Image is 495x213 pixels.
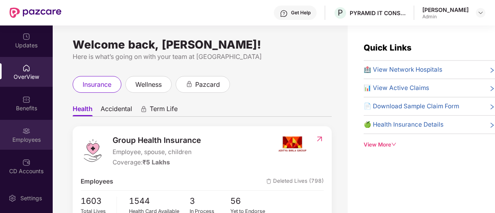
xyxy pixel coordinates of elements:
span: wellness [135,80,162,90]
span: 1603 [81,195,111,208]
div: Here is what’s going on with your team at [GEOGRAPHIC_DATA] [73,52,332,62]
span: Term Life [150,105,178,116]
span: ₹5 Lakhs [143,158,170,166]
div: PYRAMID IT CONSULTING PRIVATE LIMITED [350,9,406,17]
span: Health [73,105,93,116]
span: Employee, spouse, children [113,147,201,157]
div: Settings [18,194,44,202]
img: RedirectIcon [315,135,324,143]
div: [PERSON_NAME] [422,6,469,14]
span: 📊 View Active Claims [364,83,429,93]
span: Accidental [101,105,132,116]
span: 🍏 Health Insurance Details [364,120,444,129]
div: Admin [422,14,469,20]
span: 56 [230,195,271,208]
div: Coverage: [113,158,201,167]
span: 3 [190,195,230,208]
div: animation [186,80,193,88]
img: New Pazcare Logo [10,8,61,18]
img: svg+xml;base64,PHN2ZyBpZD0iSG9tZSIgeG1sbnM9Imh0dHA6Ly93d3cudzMub3JnLzIwMDAvc3ZnIiB3aWR0aD0iMjAiIG... [22,64,30,72]
img: svg+xml;base64,PHN2ZyBpZD0iVXBkYXRlZCIgeG1sbnM9Imh0dHA6Ly93d3cudzMub3JnLzIwMDAvc3ZnIiB3aWR0aD0iMj... [22,33,30,41]
span: Group Health Insurance [113,134,201,146]
span: down [391,142,396,147]
span: 1544 [129,195,190,208]
img: logo [81,139,105,162]
img: svg+xml;base64,PHN2ZyBpZD0iU2V0dGluZy0yMHgyMCIgeG1sbnM9Imh0dHA6Ly93d3cudzMub3JnLzIwMDAvc3ZnIiB3aW... [8,194,16,202]
img: svg+xml;base64,PHN2ZyBpZD0iRHJvcGRvd24tMzJ4MzIiIHhtbG5zPSJodHRwOi8vd3d3LnczLm9yZy8yMDAwL3N2ZyIgd2... [477,10,484,16]
span: 📄 Download Sample Claim Form [364,102,459,111]
span: 🏥 View Network Hospitals [364,65,442,74]
span: pazcard [195,80,220,90]
img: svg+xml;base64,PHN2ZyBpZD0iQmVuZWZpdHMiIHhtbG5zPSJodHRwOi8vd3d3LnczLm9yZy8yMDAwL3N2ZyIgd2lkdGg9Ij... [22,96,30,104]
img: svg+xml;base64,PHN2ZyBpZD0iSGVscC0zMngzMiIgeG1sbnM9Imh0dHA6Ly93d3cudzMub3JnLzIwMDAvc3ZnIiB3aWR0aD... [280,10,288,18]
img: insurerIcon [277,134,307,154]
span: right [489,103,495,111]
img: deleteIcon [266,179,271,184]
img: svg+xml;base64,PHN2ZyBpZD0iQ0RfQWNjb3VudHMiIGRhdGEtbmFtZT0iQ0QgQWNjb3VudHMiIHhtbG5zPSJodHRwOi8vd3... [22,158,30,166]
div: Welcome back, [PERSON_NAME]! [73,41,332,48]
div: Get Help [291,10,311,16]
img: svg+xml;base64,PHN2ZyBpZD0iRW1wbG95ZWVzIiB4bWxucz0iaHR0cDovL3d3dy53My5vcmcvMjAwMC9zdmciIHdpZHRoPS... [22,127,30,135]
span: P [338,8,343,18]
span: Employees [81,177,113,186]
span: right [489,121,495,129]
div: animation [140,106,147,113]
div: View More [364,141,495,149]
span: Deleted Lives (798) [266,177,324,186]
span: insurance [83,80,111,90]
span: right [489,85,495,93]
span: right [489,66,495,74]
span: Quick Links [364,43,412,53]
